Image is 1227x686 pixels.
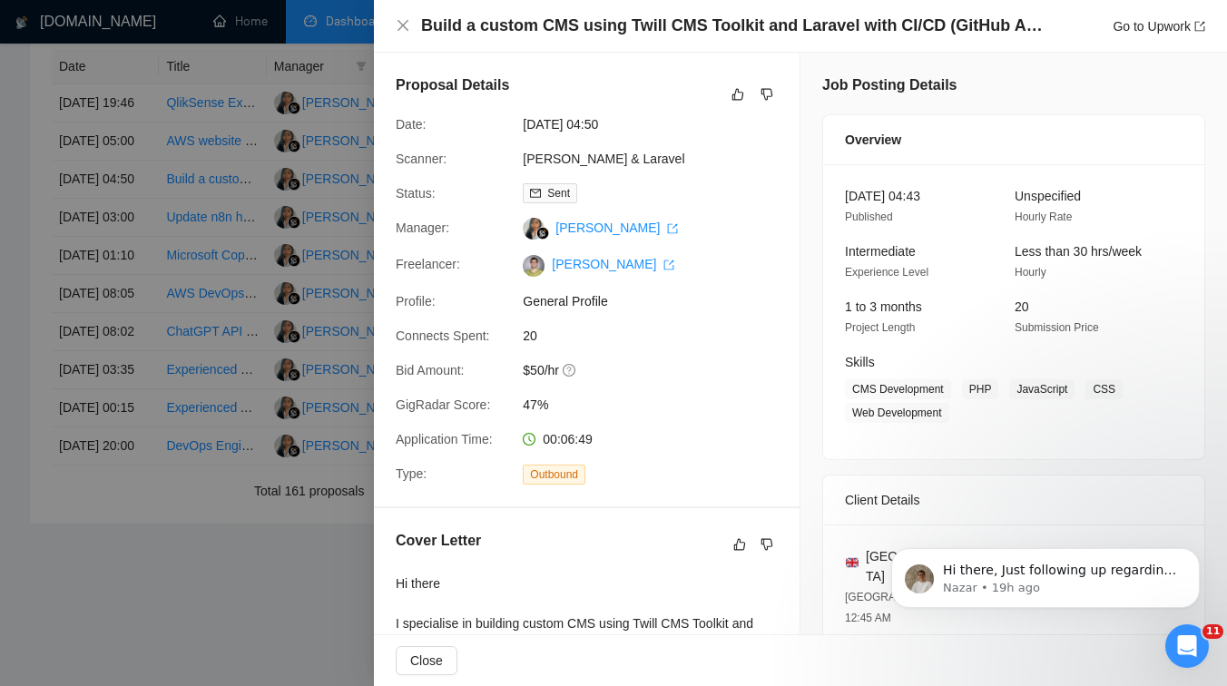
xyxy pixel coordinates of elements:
span: Submission Price [1015,321,1099,334]
span: Project Length [845,321,915,334]
button: dislike [756,83,778,105]
span: Experience Level [845,266,928,279]
span: Type: [396,466,427,481]
span: Less than 30 hrs/week [1015,244,1142,259]
span: like [733,537,746,552]
span: Application Time: [396,432,493,446]
span: Hourly [1015,266,1046,279]
a: [PERSON_NAME] & Laravel [523,152,684,166]
span: close [396,18,410,33]
a: [PERSON_NAME] export [552,257,674,271]
div: Client Details [845,475,1183,524]
img: 🇬🇧 [846,556,859,569]
span: [DATE] 04:50 [523,114,795,134]
a: [PERSON_NAME] export [555,220,678,235]
span: Close [410,651,443,671]
span: 00:06:49 [543,432,593,446]
span: 1 to 3 months [845,299,922,314]
span: export [1194,21,1205,32]
span: Intermediate [845,244,916,259]
span: Overview [845,130,901,150]
span: export [663,260,674,270]
span: Published [845,211,893,223]
span: General Profile [523,291,795,311]
span: Profile: [396,294,436,309]
span: question-circle [563,363,577,377]
h4: Build a custom CMS using Twill CMS Toolkit and Laravel with CI/CD (GitHub Actions) [421,15,1047,37]
iframe: Intercom notifications message [864,510,1227,637]
span: Connects Spent: [396,328,490,343]
span: PHP [962,379,999,399]
span: Unspecified [1015,189,1081,203]
button: Close [396,646,457,675]
span: Scanner: [396,152,447,166]
h5: Cover Letter [396,530,481,552]
span: Sent [547,187,570,200]
span: [GEOGRAPHIC_DATA] 12:45 AM [845,591,958,624]
span: dislike [761,87,773,102]
img: c1gwoEKIlC_Wi2DszKySc9WIGaDL48etO9Wx00h1px-SihIzaoxUlzshEpyTrcmfOE [523,255,545,277]
span: CSS [1085,379,1123,399]
button: Close [396,18,410,34]
h5: Proposal Details [396,74,509,96]
span: Skills [845,355,875,369]
span: Status: [396,186,436,201]
span: Web Development [845,403,949,423]
img: gigradar-bm.png [536,227,549,240]
span: 20 [1015,299,1029,314]
button: like [727,83,749,105]
span: CMS Development [845,379,951,399]
button: dislike [756,534,778,555]
span: Hourly Rate [1015,211,1072,223]
span: Outbound [523,465,585,485]
span: Freelancer: [396,257,460,271]
span: mail [530,188,541,199]
span: GigRadar Score: [396,397,490,412]
span: dislike [761,537,773,552]
iframe: Intercom live chat [1165,624,1209,668]
span: 47% [523,395,795,415]
span: like [731,87,744,102]
span: export [667,223,678,234]
span: JavaScript [1009,379,1075,399]
span: clock-circle [523,433,535,446]
h5: Job Posting Details [822,74,957,96]
a: Go to Upworkexport [1113,19,1205,34]
span: $50/hr [523,360,795,380]
span: Date: [396,117,426,132]
span: Bid Amount: [396,363,465,377]
button: like [729,534,751,555]
span: 20 [523,326,795,346]
span: [DATE] 04:43 [845,189,920,203]
span: 11 [1202,624,1223,639]
span: Manager: [396,220,449,235]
